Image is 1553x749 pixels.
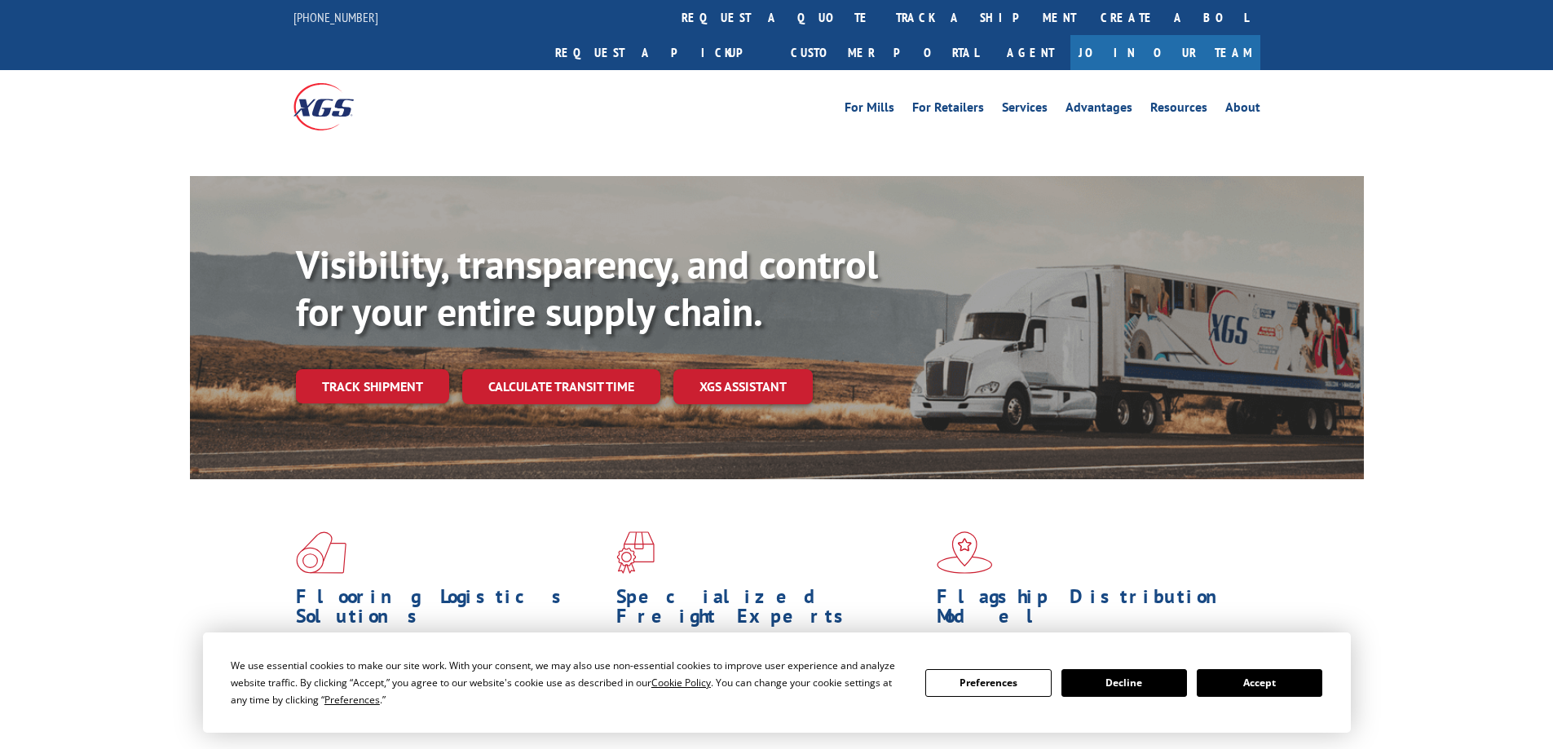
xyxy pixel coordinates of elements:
[673,369,813,404] a: XGS ASSISTANT
[779,35,990,70] a: Customer Portal
[845,101,894,119] a: For Mills
[1061,669,1187,697] button: Decline
[543,35,779,70] a: Request a pickup
[324,693,380,707] span: Preferences
[296,369,449,403] a: Track shipment
[203,632,1351,733] div: Cookie Consent Prompt
[296,587,604,634] h1: Flooring Logistics Solutions
[912,101,984,119] a: For Retailers
[616,587,924,634] h1: Specialized Freight Experts
[990,35,1070,70] a: Agent
[296,531,346,574] img: xgs-icon-total-supply-chain-intelligence-red
[937,587,1245,634] h1: Flagship Distribution Model
[925,669,1051,697] button: Preferences
[651,676,711,690] span: Cookie Policy
[462,369,660,404] a: Calculate transit time
[616,531,655,574] img: xgs-icon-focused-on-flooring-red
[1225,101,1260,119] a: About
[1065,101,1132,119] a: Advantages
[1070,35,1260,70] a: Join Our Team
[1197,669,1322,697] button: Accept
[937,531,993,574] img: xgs-icon-flagship-distribution-model-red
[231,657,906,708] div: We use essential cookies to make our site work. With your consent, we may also use non-essential ...
[293,9,378,25] a: [PHONE_NUMBER]
[296,239,878,337] b: Visibility, transparency, and control for your entire supply chain.
[1150,101,1207,119] a: Resources
[1002,101,1048,119] a: Services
